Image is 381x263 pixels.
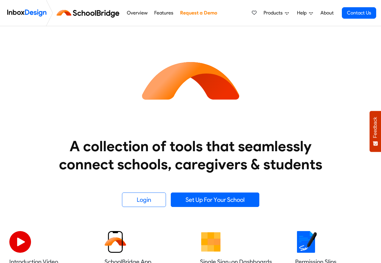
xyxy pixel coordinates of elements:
span: Products [264,9,285,17]
a: Request a Demo [178,7,219,19]
a: Features [153,7,175,19]
img: icon_schoolbridge.svg [136,26,245,135]
a: Set Up For Your School [171,193,259,207]
a: Contact Us [342,7,376,19]
button: Feedback - Show survey [370,111,381,152]
a: Overview [125,7,149,19]
img: schoolbridge logo [55,6,123,20]
a: About [319,7,335,19]
a: Help [295,7,315,19]
img: 2022_07_11_icon_video_playback.svg [9,231,31,253]
span: Feedback [373,117,378,138]
span: Help [297,9,309,17]
img: 2022_01_13_icon_grid.svg [200,231,222,253]
heading: A collection of tools that seamlessly connect schools, caregivers & students [48,137,334,173]
img: 2022_01_13_icon_sb_app.svg [105,231,126,253]
a: Login [122,193,166,207]
img: 2022_01_18_icon_signature.svg [295,231,317,253]
a: Products [261,7,291,19]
